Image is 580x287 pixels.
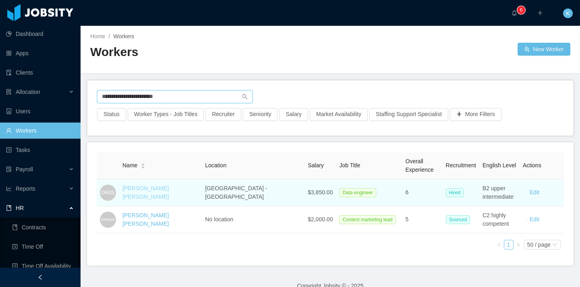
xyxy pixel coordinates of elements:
[122,185,169,200] a: [PERSON_NAME] [PERSON_NAME]
[517,6,525,14] sup: 6
[6,142,74,158] a: icon: profileTasks
[483,162,516,168] span: English Level
[141,162,145,168] div: Sort
[6,123,74,139] a: icon: userWorkers
[402,179,443,206] td: 6
[310,108,368,121] button: Market Availability
[339,188,376,197] span: Data engineer
[497,242,501,247] i: icon: left
[12,219,74,235] a: icon: bookContracts
[523,162,541,168] span: Actions
[141,165,145,168] i: icon: caret-down
[6,64,74,81] a: icon: auditClients
[308,189,333,195] span: $3,850.00
[122,161,137,170] span: Name
[6,103,74,119] a: icon: robotUsers
[6,26,74,42] a: icon: pie-chartDashboard
[279,108,308,121] button: Salary
[566,8,570,18] span: K
[530,189,539,195] a: Edit
[446,215,470,224] span: Sourced
[12,239,74,255] a: icon: profileTime Off
[402,206,443,233] td: 5
[202,206,304,233] td: No location
[101,185,114,200] span: DRdS
[16,185,35,192] span: Reports
[494,240,504,250] li: Previous Page
[202,179,304,206] td: [GEOGRAPHIC_DATA] - [GEOGRAPHIC_DATA]
[339,162,360,168] span: Job Title
[16,205,24,211] span: HR
[6,166,12,172] i: icon: file-protect
[514,240,523,250] li: Next Page
[141,162,145,165] i: icon: caret-up
[479,206,520,233] td: C2 highly competent
[242,94,248,100] i: icon: search
[6,45,74,61] a: icon: appstoreApps
[518,43,570,56] button: icon: usergroup-addNew Worker
[6,205,12,211] i: icon: book
[406,158,434,173] span: Overall Experience
[504,240,513,249] a: 1
[479,179,520,206] td: B2 upper intermediate
[16,89,40,95] span: Allocation
[308,216,333,223] span: $2,000.00
[446,162,476,168] span: Recruitment
[339,215,396,224] span: Content marketing lead
[527,240,551,249] div: 50 / page
[520,6,523,14] p: 6
[446,216,474,223] a: Sourced
[97,108,126,121] button: Status
[369,108,448,121] button: Staffing Support Specialist
[205,108,241,121] button: Recruiter
[243,108,278,121] button: Seniority
[122,212,169,227] a: [PERSON_NAME] [PERSON_NAME]
[108,33,110,40] span: /
[552,242,557,248] i: icon: down
[512,10,517,16] i: icon: bell
[90,33,105,40] a: Home
[113,33,134,40] span: Workers
[446,188,464,197] span: Hired
[128,108,204,121] button: Worker Types - Job Titles
[537,10,543,16] i: icon: plus
[6,89,12,95] i: icon: solution
[516,242,521,247] i: icon: right
[530,216,539,223] a: Edit
[205,162,226,168] span: Location
[6,186,12,191] i: icon: line-chart
[308,162,324,168] span: Salary
[101,214,115,225] span: DRRDS
[12,258,74,274] a: icon: profileTime Off Availability
[450,108,501,121] button: icon: plusMore Filters
[446,189,467,195] a: Hired
[16,166,33,173] span: Payroll
[90,44,330,60] h2: Workers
